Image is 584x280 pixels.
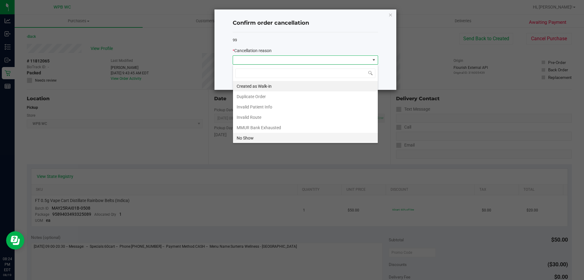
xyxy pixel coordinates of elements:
iframe: Resource center [6,231,24,250]
span: Cancellation reason [234,48,272,53]
h4: Confirm order cancellation [233,19,378,27]
li: Invalid Patient Info [233,102,378,112]
li: No Show [233,133,378,143]
button: Close [388,11,393,18]
li: MMUR Bank Exhausted [233,122,378,133]
li: Created as Walk-in [233,81,378,91]
span: 99 [233,38,237,42]
li: Invalid Route [233,112,378,122]
li: Duplicate Order [233,91,378,102]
